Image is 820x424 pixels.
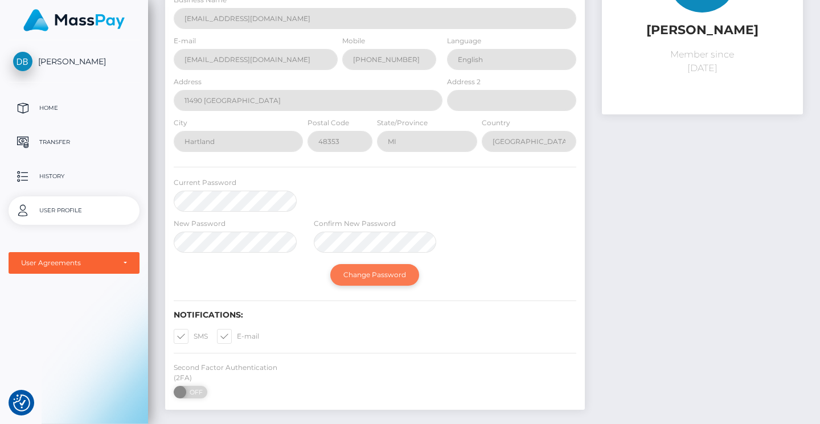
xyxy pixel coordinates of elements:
label: City [174,118,187,128]
label: Language [447,36,481,46]
a: Transfer [9,128,140,157]
span: OFF [180,386,208,398]
p: History [13,168,135,185]
label: Mobile [342,36,365,46]
div: User Agreements [21,258,114,267]
label: Country [482,118,510,128]
label: Address [174,77,202,87]
a: User Profile [9,196,140,225]
label: State/Province [377,118,428,128]
a: History [9,162,140,191]
img: Revisit consent button [13,394,30,411]
h5: [PERSON_NAME] [610,22,794,39]
p: User Profile [13,202,135,219]
label: SMS [174,329,208,344]
p: Member since [DATE] [610,48,794,75]
button: Consent Preferences [13,394,30,411]
label: Current Password [174,178,236,188]
img: MassPay [23,9,125,31]
p: Home [13,100,135,117]
button: Change Password [330,264,419,286]
a: Home [9,94,140,122]
label: E-mail [174,36,196,46]
label: E-mail [217,329,259,344]
label: Confirm New Password [314,219,396,229]
span: [PERSON_NAME] [9,56,140,67]
h6: Notifications: [174,310,576,320]
label: Second Factor Authentication (2FA) [174,363,297,383]
label: Address 2 [447,77,481,87]
label: New Password [174,219,225,229]
label: Postal Code [307,118,349,128]
p: Transfer [13,134,135,151]
button: User Agreements [9,252,140,274]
